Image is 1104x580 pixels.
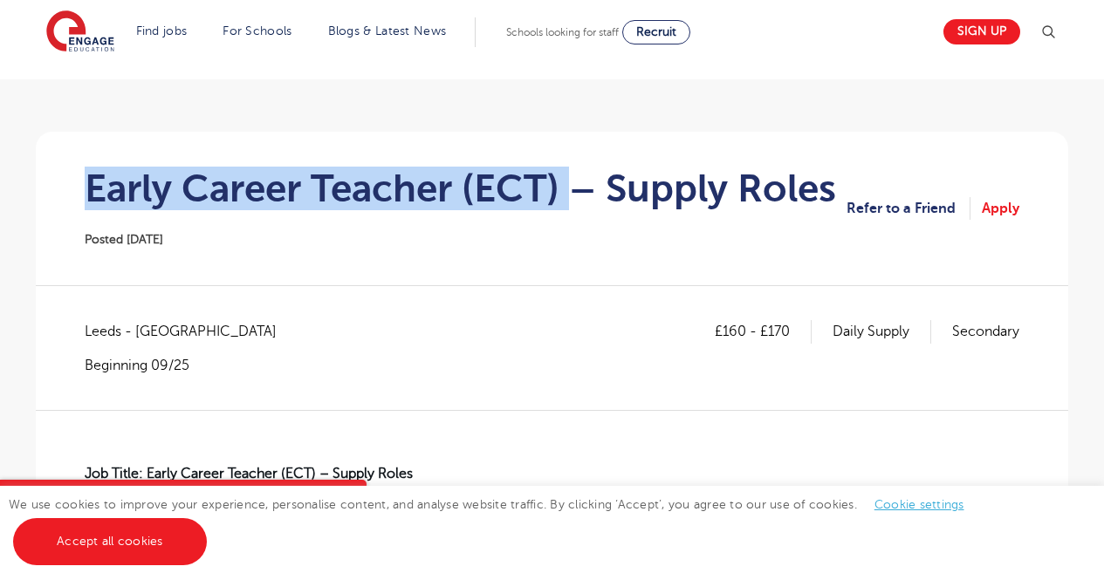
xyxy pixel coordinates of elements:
p: Beginning 09/25 [85,356,294,375]
a: Accept all cookies [13,518,207,565]
p: Secondary [952,320,1019,343]
strong: Job Title: Early Career Teacher (ECT) – Supply Roles [85,466,413,481]
span: Leeds - [GEOGRAPHIC_DATA] [85,320,294,343]
a: For Schools [223,24,291,38]
span: Posted [DATE] [85,233,163,246]
img: Engage Education [46,10,114,54]
a: Recruit [622,20,690,44]
a: Blogs & Latest News [328,24,447,38]
button: Close [332,480,367,515]
a: Cookie settings [874,498,964,511]
a: Apply [982,197,1019,220]
a: Refer to a Friend [847,197,970,220]
p: £160 - £170 [715,320,812,343]
h1: Early Career Teacher (ECT) – Supply Roles [85,167,836,210]
span: Schools looking for staff [506,26,619,38]
p: Daily Supply [833,320,931,343]
span: Recruit [636,25,676,38]
a: Find jobs [136,24,188,38]
span: We use cookies to improve your experience, personalise content, and analyse website traffic. By c... [9,498,982,548]
a: Sign up [943,19,1020,44]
